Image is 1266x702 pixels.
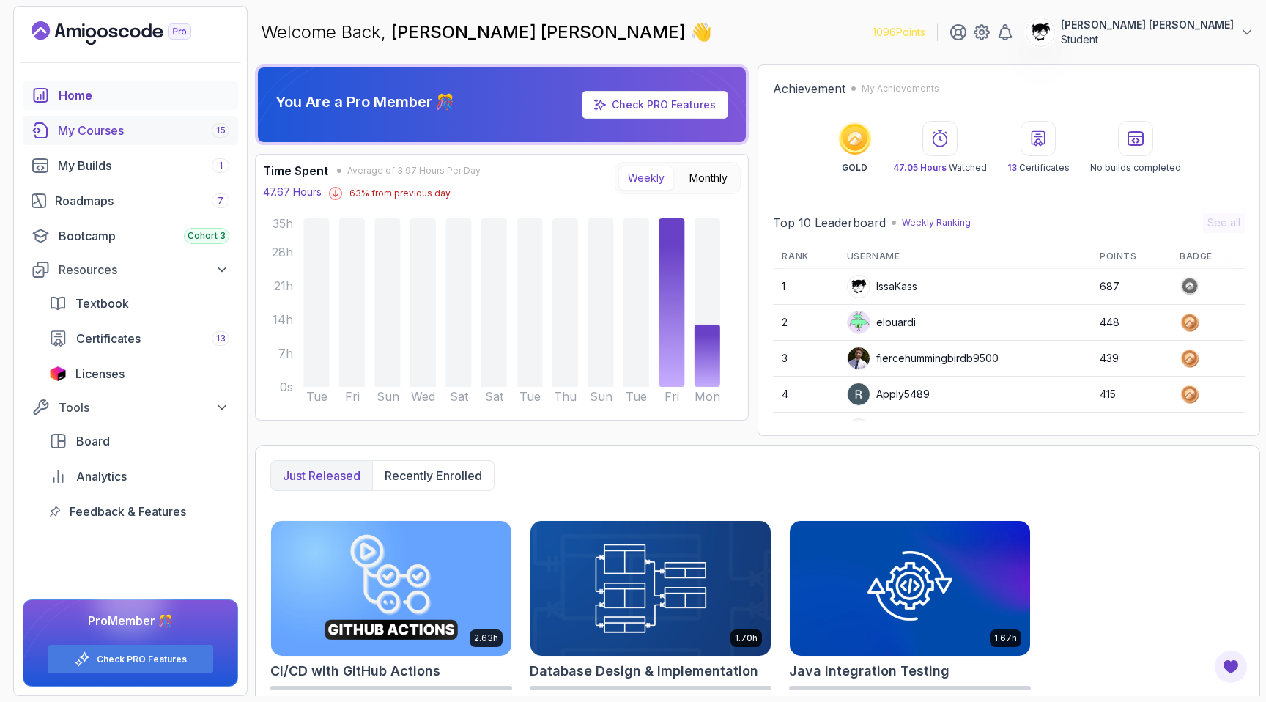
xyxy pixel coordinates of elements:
a: roadmaps [23,186,238,215]
span: Textbook [75,295,129,312]
span: 15 [216,125,226,136]
a: bootcamp [23,221,238,251]
p: GOLD [842,162,867,174]
a: Landing page [32,21,225,45]
img: user profile image [848,383,870,405]
td: 5 [773,413,837,448]
td: 439 [1091,341,1171,377]
button: Open Feedback Button [1213,649,1248,684]
tspan: Thu [554,389,577,404]
span: Certificates [76,330,141,347]
span: Cohort 3 [188,230,226,242]
div: Home [59,86,229,104]
td: 4 [773,377,837,413]
a: builds [23,151,238,180]
span: 7 [218,195,223,207]
p: Welcome Back, [261,21,712,44]
p: 1096 Points [873,25,925,40]
a: board [40,426,238,456]
tspan: Tue [519,389,541,404]
span: [PERSON_NAME] [PERSON_NAME] [391,21,690,43]
a: feedback [40,497,238,526]
img: default monster avatar [848,419,870,441]
a: certificates [40,324,238,353]
tspan: Sun [377,389,399,404]
button: Resources [23,256,238,283]
span: Licenses [75,365,125,383]
th: Badge [1171,245,1245,269]
td: 448 [1091,305,1171,341]
th: Username [838,245,1091,269]
div: elouardi [847,311,916,334]
button: Just released [271,461,372,490]
tspan: 35h [273,216,293,231]
tspan: Fri [665,389,679,404]
tspan: Sat [485,389,504,404]
td: 687 [1091,269,1171,305]
p: 47.67 Hours [263,185,322,199]
tspan: Fri [345,389,360,404]
div: Resources [59,261,229,278]
div: Roadmaps [55,192,229,210]
span: Analytics [76,468,127,485]
tspan: Wed [411,389,435,404]
p: You Are a Pro Member 🎊 [275,92,454,112]
p: Recently enrolled [385,467,482,484]
tspan: 0s [280,380,293,394]
span: 47.05 Hours [893,162,947,173]
p: -63 % from previous day [345,188,451,199]
td: 2 [773,305,837,341]
span: Feedback & Features [70,503,186,520]
button: Weekly [618,166,674,191]
img: default monster avatar [848,311,870,333]
img: user profile image [848,276,870,298]
span: 13 [1007,162,1017,173]
p: My Achievements [862,83,939,95]
div: Bootcamp [59,227,229,245]
button: Recently enrolled [372,461,494,490]
span: 13 [216,333,226,344]
a: home [23,81,238,110]
h2: CI/CD with GitHub Actions [270,661,440,681]
span: 👋 [690,21,712,44]
span: Board [76,432,110,450]
div: mkobycoats [847,418,936,442]
img: jetbrains icon [49,366,67,381]
tspan: Tue [306,389,327,404]
span: 1 [219,160,223,171]
div: My Builds [58,157,229,174]
td: 1 [773,269,837,305]
p: 1.67h [994,632,1017,644]
p: Weekly Ranking [902,217,971,229]
img: CI/CD with GitHub Actions card [271,521,511,656]
a: analytics [40,462,238,491]
a: courses [23,116,238,145]
div: fiercehummingbirdb9500 [847,347,999,370]
h3: Time Spent [263,162,328,180]
p: Watched [893,162,987,174]
a: Check PRO Features [612,98,716,111]
a: textbook [40,289,238,318]
tspan: Mon [695,389,720,404]
tspan: 7h [278,346,293,361]
p: Student [1061,32,1234,47]
td: 415 [1091,377,1171,413]
img: Database Design & Implementation card [530,521,771,656]
img: user profile image [1026,18,1054,46]
span: Average of 3.97 Hours Per Day [347,165,481,177]
div: IssaKass [847,275,917,298]
tspan: Sat [450,389,469,404]
tspan: 14h [273,312,293,327]
tspan: 28h [272,245,293,259]
tspan: 21h [274,278,293,293]
div: Tools [59,399,229,416]
th: Points [1091,245,1171,269]
a: Check PRO Features [97,654,187,665]
div: Apply5489 [847,383,930,406]
p: [PERSON_NAME] [PERSON_NAME] [1061,18,1234,32]
h2: Achievement [773,80,845,97]
h2: Top 10 Leaderboard [773,214,886,232]
td: 401 [1091,413,1171,448]
th: Rank [773,245,837,269]
button: Check PRO Features [47,644,214,674]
